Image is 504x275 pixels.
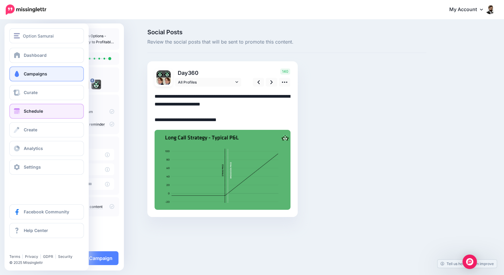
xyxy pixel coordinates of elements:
[178,79,234,85] span: All Profiles
[43,254,53,259] a: GDPR
[9,104,84,119] a: Schedule
[9,66,84,81] a: Campaigns
[24,209,69,214] span: Facebook Community
[24,108,43,114] span: Schedule
[22,254,23,259] span: |
[24,146,43,151] span: Analytics
[188,70,198,76] span: 360
[9,260,88,266] li: © 2025 Missinglettr
[175,69,242,77] p: Day
[24,164,41,170] span: Settings
[24,127,37,132] span: Create
[14,33,20,38] img: menu.png
[156,78,164,85] img: 1516875146510-36910.png
[9,48,84,63] a: Dashboard
[156,70,164,78] img: 2ca209cbd0d4c72e6030dcff89c4785e-24551.jpeg
[55,254,56,259] span: |
[24,90,38,95] span: Curate
[9,204,84,219] a: Facebook Community
[280,69,290,75] span: 140
[147,38,426,46] span: Review the social posts that will be sent to promote this content.
[58,254,72,259] a: Security
[77,122,105,127] a: update reminder
[9,122,84,137] a: Create
[23,32,54,39] span: Option Samurai
[9,160,84,175] a: Settings
[9,223,84,238] a: Help Center
[9,254,20,259] a: Terms
[25,254,38,259] a: Privacy
[6,5,46,15] img: Missinglettr
[164,78,171,85] img: 1516875146510-36910.png
[24,228,48,233] span: Help Center
[438,260,497,268] a: Tell us how we can improve
[147,29,426,35] span: Social Posts
[155,130,290,210] img: 28d39f43e28d8a834cbee6d4ba43d2c9.jpg
[40,254,41,259] span: |
[9,246,56,252] iframe: Twitter Follow Button
[463,255,477,269] div: Open Intercom Messenger
[9,85,84,100] a: Curate
[175,78,241,87] a: All Profiles
[164,70,171,78] img: 27336225_151389455652910_1565411349143726443_n-bsa35343.jpg
[24,71,47,76] span: Campaigns
[9,141,84,156] a: Analytics
[91,80,101,89] img: 27336225_151389455652910_1565411349143726443_n-bsa35343.jpg
[24,53,47,58] span: Dashboard
[9,28,84,43] button: Option Samurai
[443,2,495,17] a: My Account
